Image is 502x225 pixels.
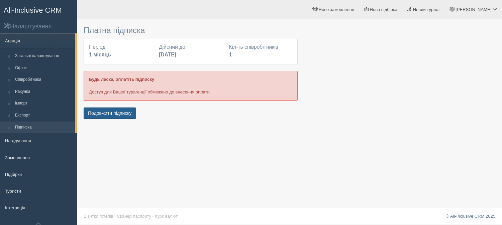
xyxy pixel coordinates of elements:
a: Експорт [12,109,75,122]
div: Період [86,43,156,59]
a: Сканер паспорту [117,214,151,219]
h3: Платна підписка [84,26,298,35]
button: Подовжити підписку [84,107,136,119]
a: Імпорт [12,97,75,109]
a: Підписка [12,122,75,134]
a: Візитки готелів [84,214,113,219]
a: Загальні налаштування [12,50,75,62]
b: [DATE] [159,52,176,57]
a: Курс валют [155,214,178,219]
a: © All-Inclusive CRM 2025 [446,214,495,219]
span: Новий турист [413,7,440,12]
a: Офіси [12,62,75,74]
b: 1 [229,52,232,57]
span: · [114,214,116,219]
b: Будь ласка, оплатіть підписку [89,77,154,82]
div: Дійсний до [156,43,225,59]
a: Рахунки [12,86,75,98]
span: Нове замовлення [319,7,354,12]
span: All-Inclusive CRM [4,6,62,14]
span: Нова підбірка [370,7,398,12]
div: Кіл-ть співробітників [226,43,296,59]
a: Співробітники [12,74,75,86]
span: · [153,214,154,219]
span: [PERSON_NAME] [456,7,491,12]
b: 1 місяць [89,52,111,57]
a: All-Inclusive CRM [0,0,77,19]
div: Доступ для Вашої турагенції обмежено до внесення оплати [84,71,298,100]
